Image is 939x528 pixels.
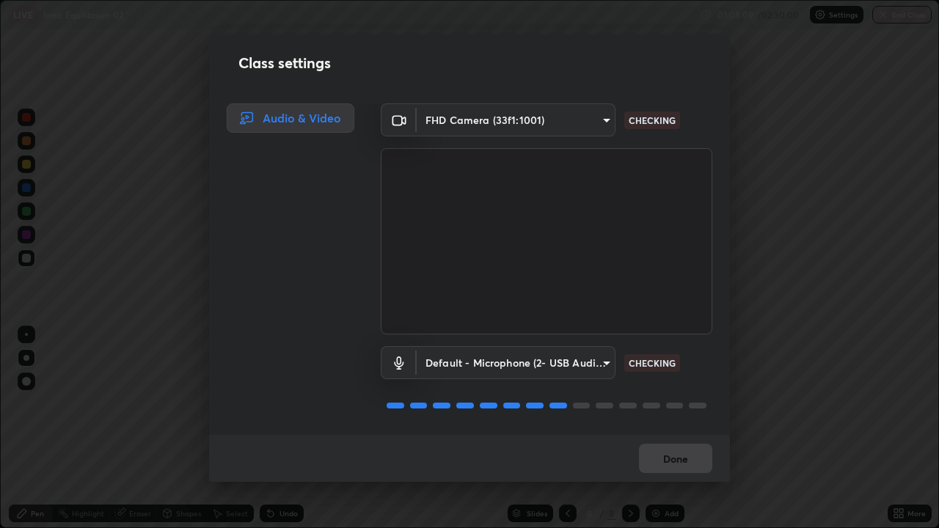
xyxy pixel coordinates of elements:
[629,114,676,127] p: CHECKING
[629,356,676,370] p: CHECKING
[417,346,615,379] div: FHD Camera (33f1:1001)
[227,103,354,133] div: Audio & Video
[238,52,331,74] h2: Class settings
[417,103,615,136] div: FHD Camera (33f1:1001)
